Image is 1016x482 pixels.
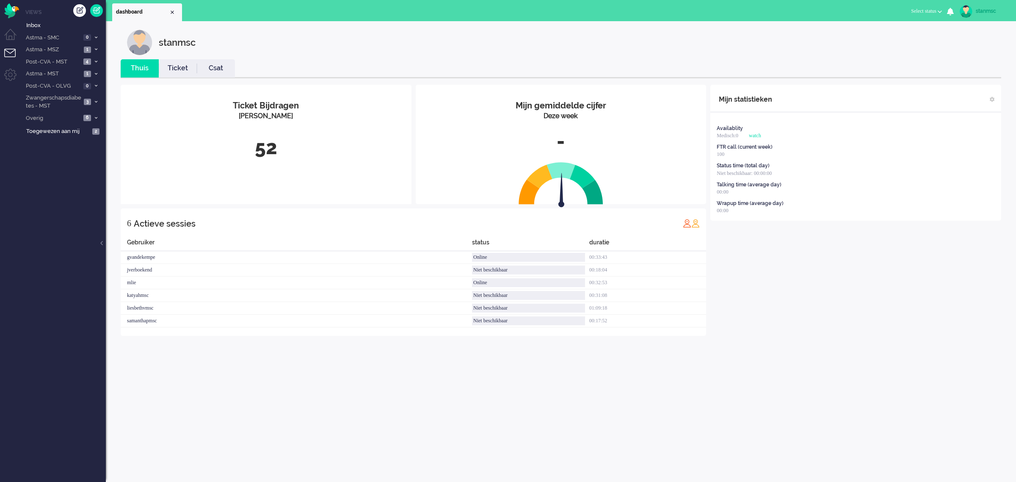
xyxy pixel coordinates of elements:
img: profile_orange.svg [691,219,700,227]
div: [PERSON_NAME] [127,111,405,121]
span: Zwangerschapsdiabetes - MST [25,94,81,110]
a: Toegewezen aan mij 2 [25,126,106,136]
div: 00:32:53 [589,277,707,289]
div: Creëer ticket [73,4,86,17]
div: status [472,238,589,251]
a: Csat [197,64,235,73]
span: 2 [92,128,99,135]
span: dashboard [116,8,169,16]
div: Close tab [169,9,176,16]
button: Select status [906,5,947,17]
span: 3 [84,99,91,105]
div: jverboekend [121,264,472,277]
div: gvandekempe [121,251,472,264]
div: liesbethvmsc [121,302,472,315]
div: katyahmsc [121,289,472,302]
div: Availablity [717,125,743,132]
img: avatar [960,5,972,18]
span: 1 [84,71,91,77]
div: samanthapmsc [121,315,472,327]
div: 01:09:18 [589,302,707,315]
li: Admin menu [4,69,23,88]
div: Niet beschikbaar [472,291,585,300]
div: 00:17:52 [589,315,707,327]
li: Ticket [159,59,197,78]
span: Post-CVA - MST [25,58,81,66]
div: Niet beschikbaar [472,316,585,325]
span: 1 [84,47,91,53]
li: Dashboard [112,3,182,21]
li: Dashboard menu [4,29,23,48]
div: Deze week [422,111,700,121]
span: Astma - MST [25,70,81,78]
li: Views [25,8,106,16]
div: stanmsc [159,30,196,55]
span: Overig [25,114,81,122]
div: FTR call (current week) [717,144,773,151]
div: 52 [127,134,405,162]
div: duratie [589,238,707,251]
div: Status time (total day) [717,162,770,169]
span: Astma - MSZ [25,46,81,54]
div: - [422,127,700,155]
li: Select status [906,3,947,21]
li: Csat [197,59,235,78]
span: 0 [83,34,91,41]
img: profile_red.svg [683,219,691,227]
span: Toegewezen aan mij [26,127,90,136]
span: 6 [83,115,91,121]
a: Ticket [159,64,197,73]
span: Medisch:0 [717,133,738,139]
span: 100 [717,151,724,157]
div: Niet beschikbaar [472,304,585,313]
a: Quick Ticket [90,4,103,17]
div: Mijn gemiddelde cijfer [422,100,700,112]
div: stanmsc [976,7,1008,15]
div: Niet beschikbaar [472,266,585,274]
div: Mijn statistieken [719,91,772,108]
div: Online [472,253,585,262]
span: 4 [83,58,91,65]
div: Wrapup time (average day) [717,200,784,207]
span: Post-CVA - OLVG [25,82,81,90]
div: Online [472,278,585,287]
span: watch [749,133,761,139]
div: mlie [121,277,472,289]
span: Inbox [26,22,106,30]
img: semi_circle.svg [519,162,603,205]
a: Omnidesk [4,6,19,12]
span: 00:00 [717,189,728,195]
span: 00:00 [717,208,728,213]
div: Ticket Bijdragen [127,100,405,112]
img: arrow.svg [543,173,580,209]
div: Actieve sessies [134,215,196,232]
a: Inbox [25,20,106,30]
div: 00:18:04 [589,264,707,277]
div: 6 [127,215,131,232]
a: stanmsc [958,5,1008,18]
span: Astma - SMC [25,34,81,42]
span: 0 [83,83,91,89]
span: Niet beschikbaar: 00:00:00 [717,170,772,176]
div: 00:33:43 [589,251,707,264]
div: 00:31:08 [589,289,707,302]
img: customer.svg [127,30,152,55]
li: Thuis [121,59,159,78]
div: Talking time (average day) [717,181,781,188]
li: Tickets menu [4,49,23,68]
a: Thuis [121,64,159,73]
img: flow_omnibird.svg [4,3,19,18]
div: Gebruiker [121,238,472,251]
span: Select status [911,8,936,14]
